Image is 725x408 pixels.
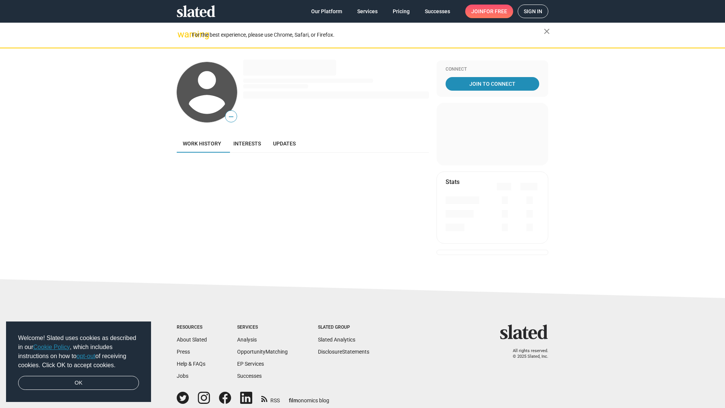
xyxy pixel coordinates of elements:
[318,325,369,331] div: Slated Group
[267,134,302,153] a: Updates
[425,5,450,18] span: Successes
[233,141,261,147] span: Interests
[393,5,410,18] span: Pricing
[305,5,348,18] a: Our Platform
[177,134,227,153] a: Work history
[311,5,342,18] span: Our Platform
[177,349,190,355] a: Press
[524,5,542,18] span: Sign in
[351,5,384,18] a: Services
[18,376,139,390] a: dismiss cookie message
[471,5,507,18] span: Join
[177,337,207,343] a: About Slated
[225,112,237,122] span: —
[237,373,262,379] a: Successes
[6,321,151,402] div: cookieconsent
[446,66,539,73] div: Connect
[237,349,288,355] a: OpportunityMatching
[177,361,205,367] a: Help & FAQs
[18,334,139,370] span: Welcome! Slated uses cookies as described in our , which includes instructions on how to of recei...
[318,349,369,355] a: DisclosureStatements
[177,373,188,379] a: Jobs
[183,141,221,147] span: Work history
[273,141,296,147] span: Updates
[227,134,267,153] a: Interests
[237,337,257,343] a: Analysis
[261,393,280,404] a: RSS
[542,27,551,36] mat-icon: close
[447,77,538,91] span: Join To Connect
[518,5,548,18] a: Sign in
[505,348,548,359] p: All rights reserved. © 2025 Slated, Inc.
[289,391,329,404] a: filmonomics blog
[387,5,416,18] a: Pricing
[289,397,298,403] span: film
[237,361,264,367] a: EP Services
[177,325,207,331] div: Resources
[446,178,460,186] mat-card-title: Stats
[419,5,456,18] a: Successes
[465,5,513,18] a: Joinfor free
[177,30,187,39] mat-icon: warning
[33,344,70,350] a: Cookie Policy
[357,5,378,18] span: Services
[237,325,288,331] div: Services
[77,353,96,359] a: opt-out
[192,30,544,40] div: For the best experience, please use Chrome, Safari, or Firefox.
[483,5,507,18] span: for free
[446,77,539,91] a: Join To Connect
[318,337,355,343] a: Slated Analytics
